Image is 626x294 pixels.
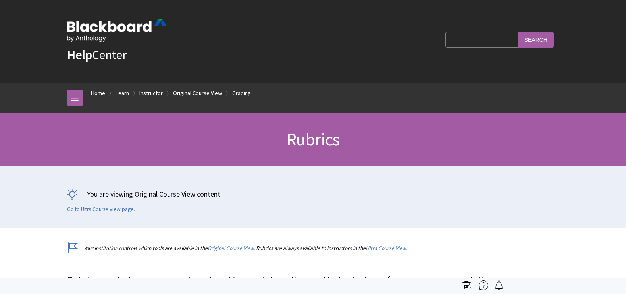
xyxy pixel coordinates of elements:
a: Go to Ultra Course View page. [67,206,135,213]
img: Follow this page [494,280,504,290]
p: You are viewing Original Course View content [67,189,559,199]
p: Your institution controls which tools are available in the . Rubrics are always available to inst... [67,244,559,252]
img: Blackboard by Anthology [67,19,166,42]
p: Rubrics can help ensure consistent and impartial grading and help students focus on your expectat... [67,273,559,288]
a: Original Course View [208,245,254,251]
a: Grading [232,88,251,98]
strong: Help [67,47,92,63]
a: Home [91,88,105,98]
img: Print [462,280,471,290]
a: Ultra Course View [366,245,406,251]
input: Search [518,32,554,47]
span: Rubrics [287,128,339,150]
a: HelpCenter [67,47,127,63]
a: Original Course View [173,88,222,98]
a: Instructor [139,88,163,98]
img: More help [479,280,488,290]
a: Learn [116,88,129,98]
